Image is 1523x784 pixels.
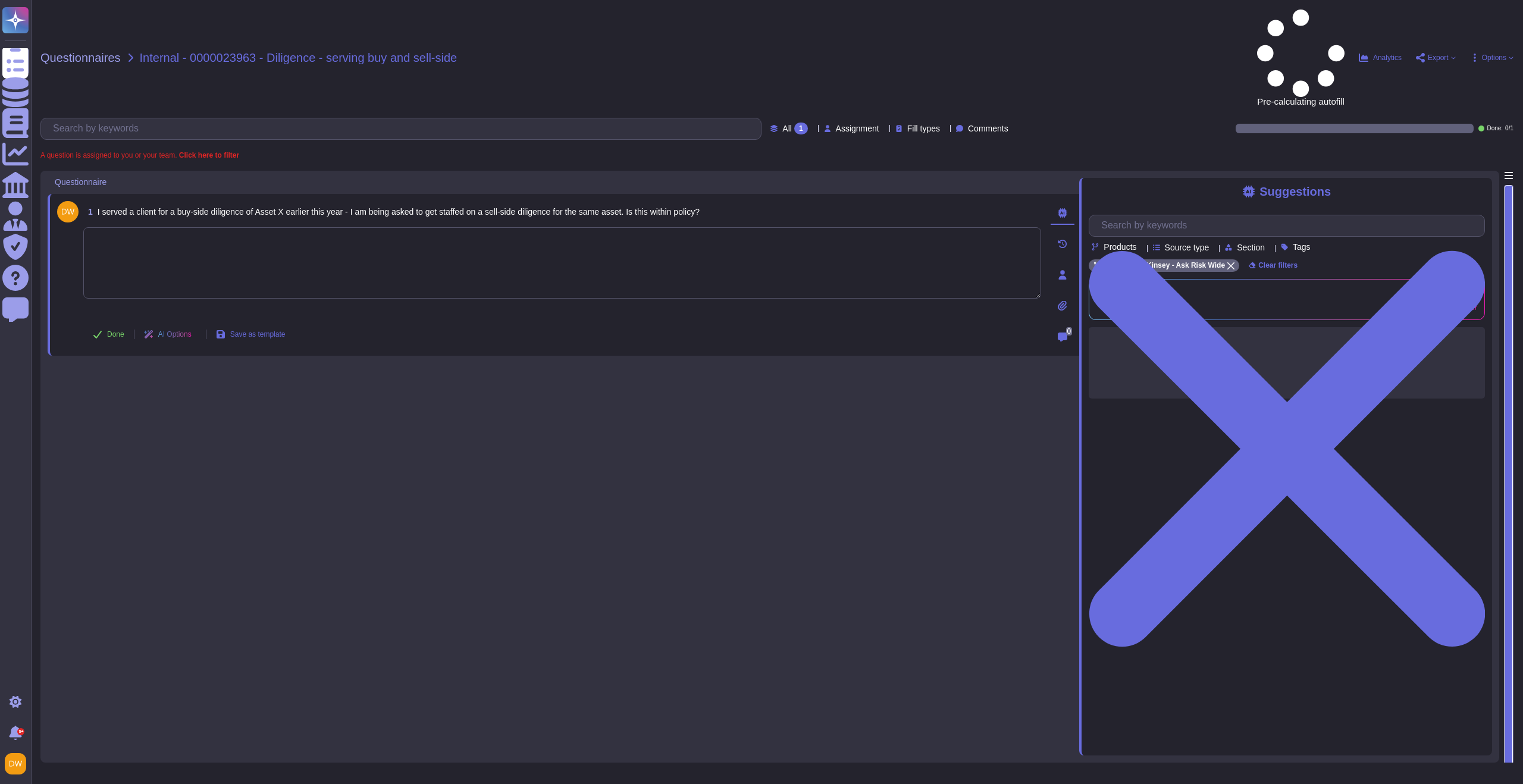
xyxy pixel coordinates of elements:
div: 1 [794,123,808,134]
input: Search by keywords [1095,215,1484,236]
button: Analytics [1359,53,1402,62]
button: Save as template [206,322,295,346]
span: A question is assigned to you or your team. [40,152,239,159]
span: 0 / 1 [1505,126,1513,131]
span: Internal - 0000023963 - Diligence - serving buy and sell-side [140,52,457,64]
img: user [5,753,26,774]
span: I served a client for a buy-side diligence of Asset X earlier this year - I am being asked to get... [98,207,700,217]
span: Questionnaires [40,52,121,64]
span: Analytics [1373,54,1402,61]
input: Search by keywords [47,118,761,139]
span: Options [1482,54,1506,61]
img: user [57,201,79,222]
span: Assignment [836,124,879,133]
b: Click here to filter [177,151,239,159]
span: Done: [1487,126,1503,131]
span: Export [1428,54,1449,61]
span: Fill types [907,124,940,133]
span: Comments [968,124,1008,133]
div: 9+ [17,728,24,735]
button: Done [83,322,134,346]
span: Questionnaire [55,178,106,186]
span: Pre-calculating autofill [1257,10,1345,106]
span: Save as template [230,331,286,338]
span: AI Options [158,331,192,338]
button: user [2,751,35,777]
span: 1 [83,208,93,216]
span: Done [107,331,124,338]
span: 0 [1066,327,1073,335]
span: All [782,124,792,133]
